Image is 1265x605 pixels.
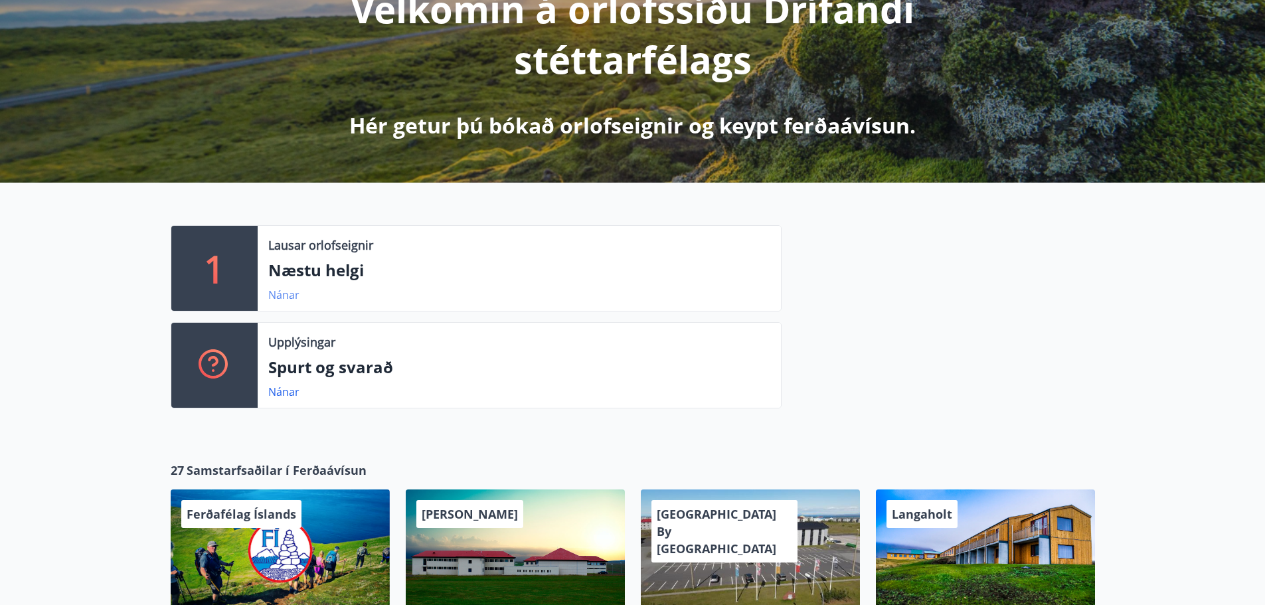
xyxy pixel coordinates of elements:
span: [PERSON_NAME] [422,506,518,522]
p: Lausar orlofseignir [268,236,373,254]
span: Samstarfsaðilar í Ferðaávísun [187,462,367,479]
p: Hér getur þú bókað orlofseignir og keypt ferðaávísun. [349,111,916,140]
p: Upplýsingar [268,333,335,351]
span: [GEOGRAPHIC_DATA] By [GEOGRAPHIC_DATA] [657,506,776,557]
span: Ferðafélag Íslands [187,506,296,522]
a: Nánar [268,385,299,399]
span: Langaholt [892,506,952,522]
p: Spurt og svarað [268,356,770,379]
p: 1 [204,243,225,294]
p: Næstu helgi [268,259,770,282]
span: 27 [171,462,184,479]
a: Nánar [268,288,299,302]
